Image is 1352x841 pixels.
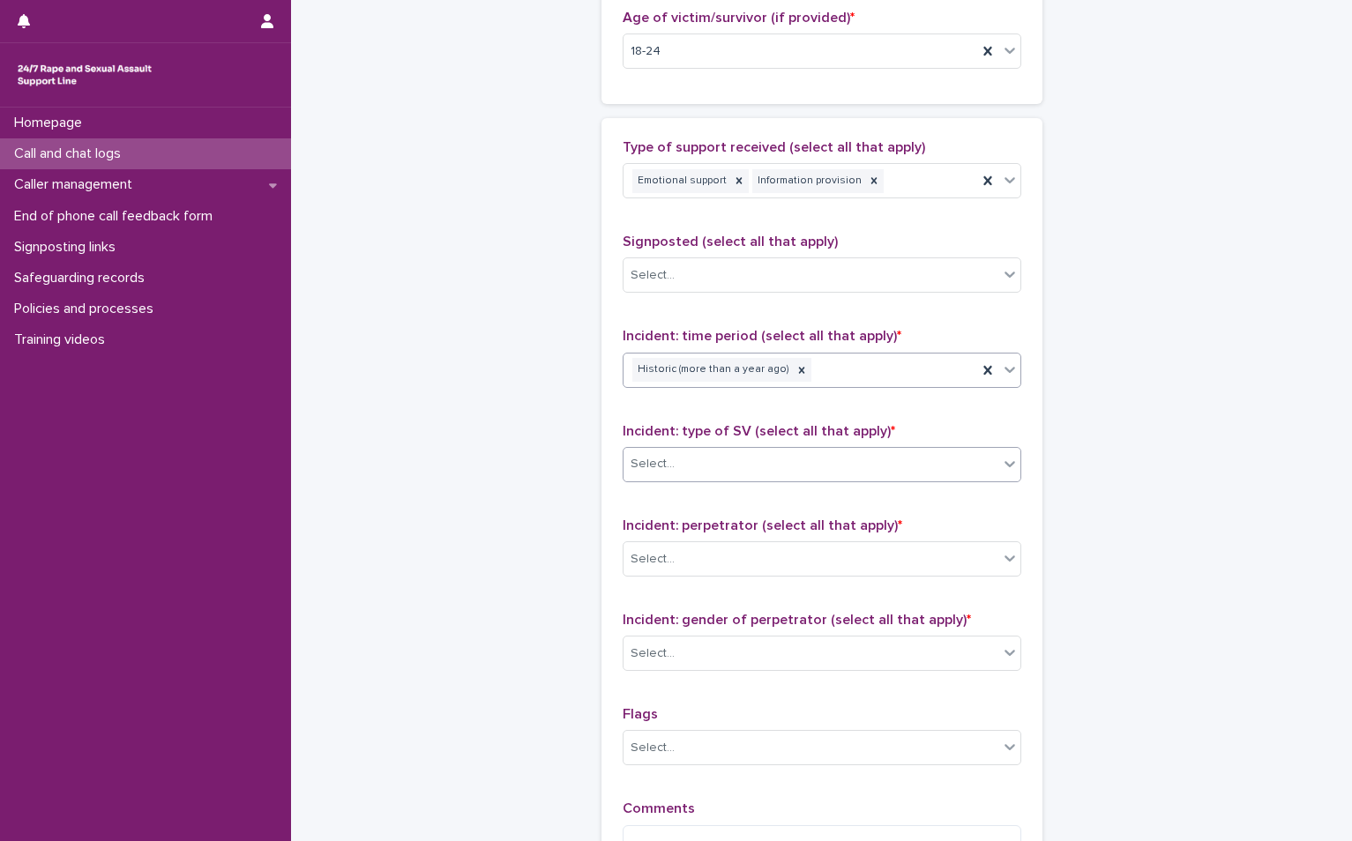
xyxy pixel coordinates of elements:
[623,140,925,154] span: Type of support received (select all that apply)
[7,145,135,162] p: Call and chat logs
[623,11,855,25] span: Age of victim/survivor (if provided)
[632,169,729,193] div: Emotional support
[14,57,155,93] img: rhQMoQhaT3yELyF149Cw
[7,176,146,193] p: Caller management
[623,707,658,721] span: Flags
[7,270,159,287] p: Safeguarding records
[752,169,864,193] div: Information provision
[631,739,675,757] div: Select...
[623,329,901,343] span: Incident: time period (select all that apply)
[632,358,792,382] div: Historic (more than a year ago)
[7,208,227,225] p: End of phone call feedback form
[623,234,838,249] span: Signposted (select all that apply)
[7,301,168,317] p: Policies and processes
[7,115,96,131] p: Homepage
[631,550,675,569] div: Select...
[623,801,695,815] span: Comments
[623,613,971,627] span: Incident: gender of perpetrator (select all that apply)
[7,331,119,348] p: Training videos
[623,424,895,438] span: Incident: type of SV (select all that apply)
[631,455,675,473] div: Select...
[623,518,902,532] span: Incident: perpetrator (select all that apply)
[631,42,661,61] span: 18-24
[631,266,675,285] div: Select...
[7,239,130,256] p: Signposting links
[631,644,675,663] div: Select...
